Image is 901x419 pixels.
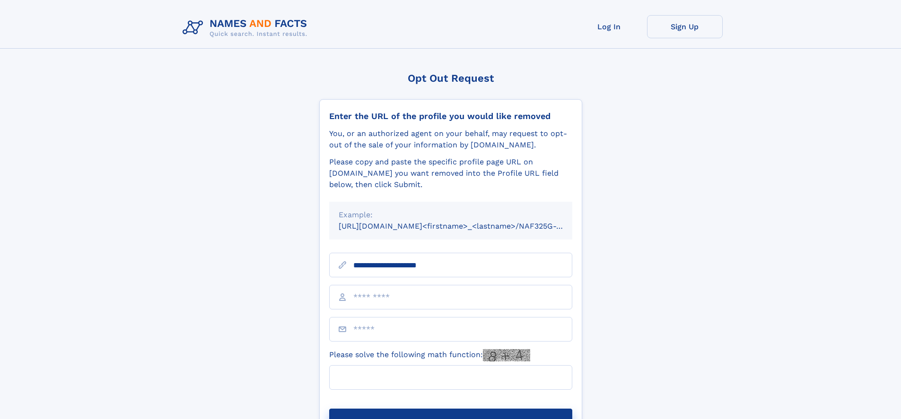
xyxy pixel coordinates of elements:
div: You, or an authorized agent on your behalf, may request to opt-out of the sale of your informatio... [329,128,572,151]
small: [URL][DOMAIN_NAME]<firstname>_<lastname>/NAF325G-xxxxxxxx [339,222,590,231]
label: Please solve the following math function: [329,349,530,361]
a: Sign Up [647,15,723,38]
div: Please copy and paste the specific profile page URL on [DOMAIN_NAME] you want removed into the Pr... [329,156,572,190]
a: Log In [571,15,647,38]
img: Logo Names and Facts [179,15,315,41]
div: Enter the URL of the profile you would like removed [329,111,572,121]
div: Opt Out Request [319,72,582,84]
div: Example: [339,209,563,221]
